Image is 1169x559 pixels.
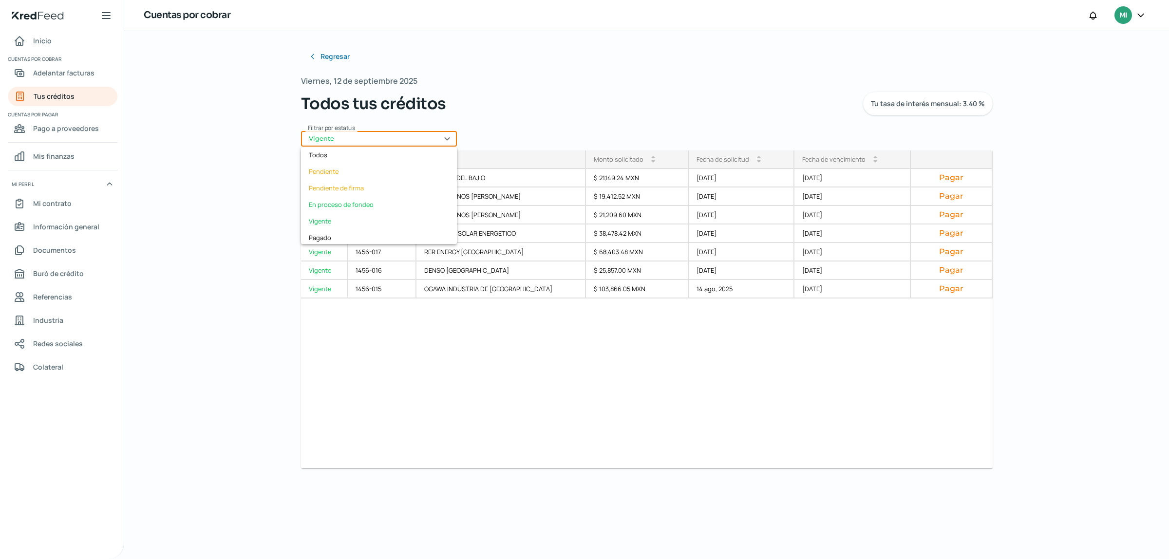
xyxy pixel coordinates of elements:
span: Tus créditos [34,90,75,102]
div: $ 68,403.48 MXN [586,243,689,261]
div: [DATE] [689,243,794,261]
span: Redes sociales [33,337,83,350]
div: [DATE] [794,280,911,298]
div: [DATE] [794,169,911,187]
span: Regresar [321,53,350,60]
div: Vigente [301,213,457,229]
div: POLIURETANOS [PERSON_NAME] [416,206,586,224]
span: Industria [33,314,63,326]
div: ELEKTRON DEL BAJIO [416,169,586,187]
a: Inicio [8,31,117,51]
button: Pagar [919,284,983,294]
div: [DATE] [689,261,794,280]
span: Viernes, 12 de septiembre 2025 [301,74,417,88]
div: 1456-017 [348,243,416,261]
div: POLIURETANOS [PERSON_NAME] [416,187,586,206]
a: Redes sociales [8,334,117,354]
span: Referencias [33,291,72,303]
div: $ 21,149.24 MXN [586,169,689,187]
a: Vigente [301,261,348,280]
div: [DATE] [794,224,911,243]
div: Fecha de vencimiento [802,155,866,164]
div: Todos [301,147,457,163]
div: Pendiente de firma [301,180,457,196]
span: Filtrar por estatus [308,124,355,132]
span: Información general [33,221,99,233]
div: $ 38,478.42 MXN [586,224,689,243]
div: [DATE] [794,187,911,206]
div: COMPLEJO SOLAR ENERGETICO [416,224,586,243]
a: Tus créditos [8,87,117,106]
a: Documentos [8,241,117,260]
button: Pagar [919,173,983,183]
div: [DATE] [689,169,794,187]
a: Referencias [8,287,117,307]
span: Cuentas por cobrar [8,55,116,63]
div: [DATE] [689,206,794,224]
button: Pagar [919,247,983,257]
div: OGAWA INDUSTRIA DE [GEOGRAPHIC_DATA] [416,280,586,298]
a: Mi contrato [8,194,117,213]
span: Adelantar facturas [33,67,94,79]
div: $ 19,412.52 MXN [586,187,689,206]
div: [DATE] [689,187,794,206]
span: Cuentas por pagar [8,110,116,119]
i: arrow_drop_down [873,159,877,163]
div: $ 25,857.00 MXN [586,261,689,280]
button: Pagar [919,265,983,275]
i: arrow_drop_down [757,159,761,163]
div: Monto solicitado [594,155,643,164]
span: Mis finanzas [33,150,75,162]
div: $ 103,866.05 MXN [586,280,689,298]
div: [DATE] [794,206,911,224]
button: Pagar [919,228,983,238]
a: Información general [8,217,117,237]
a: Adelantar facturas [8,63,117,83]
span: Documentos [33,244,76,256]
h1: Cuentas por cobrar [144,8,230,22]
span: Tu tasa de interés mensual: 3.40 % [871,100,985,107]
div: 1456-015 [348,280,416,298]
a: Mis finanzas [8,147,117,166]
div: 1456-016 [348,261,416,280]
i: arrow_drop_down [651,159,655,163]
div: $ 21,209.60 MXN [586,206,689,224]
a: Colateral [8,357,117,377]
span: Pago a proveedores [33,122,99,134]
a: Industria [8,311,117,330]
a: Pago a proveedores [8,119,117,138]
div: Fecha de solicitud [697,155,749,164]
span: Todos tus créditos [301,92,446,115]
button: Pagar [919,191,983,201]
span: Inicio [33,35,52,47]
div: Pendiente [301,163,457,180]
div: [DATE] [794,261,911,280]
div: DENSO [GEOGRAPHIC_DATA] [416,261,586,280]
button: Pagar [919,210,983,220]
button: Regresar [301,47,358,66]
div: [DATE] [689,224,794,243]
div: Pagado [301,229,457,246]
div: En proceso de fondeo [301,196,457,213]
div: [DATE] [794,243,911,261]
a: Buró de crédito [8,264,117,283]
a: Vigente [301,280,348,298]
span: Mi contrato [33,197,72,209]
span: Colateral [33,361,63,373]
div: 14 ago, 2025 [689,280,794,298]
span: Buró de crédito [33,267,84,279]
span: Mi perfil [12,180,34,188]
span: MI [1119,10,1127,21]
div: RER ENERGY [GEOGRAPHIC_DATA] [416,243,586,261]
a: Vigente [301,243,348,261]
